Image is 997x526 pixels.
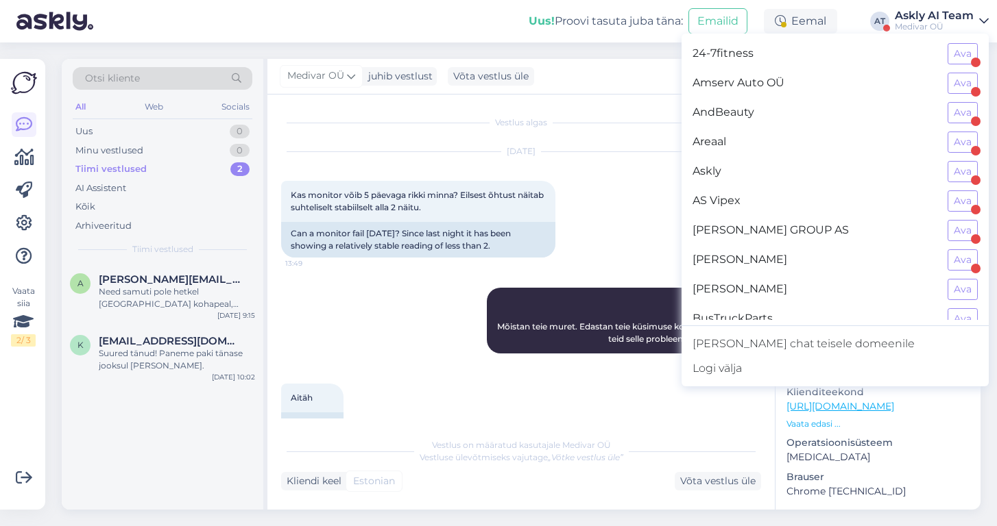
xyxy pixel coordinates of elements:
span: AndBeauty [693,102,937,123]
a: [URL][DOMAIN_NAME] [786,400,894,412]
button: Ava [948,308,978,329]
div: Tiimi vestlused [75,162,147,176]
div: Arhiveeritud [75,219,132,233]
span: Kristikirsip@gmail.com [99,335,241,347]
div: Socials [219,98,252,116]
p: Brauser [786,470,970,484]
div: 0 [230,144,250,158]
div: Can a monitor fail [DATE]? Since last night it has been showing a relatively stable reading of le... [281,222,555,258]
span: Amserv Auto OÜ [693,73,937,94]
span: Otsi kliente [85,71,140,86]
span: Medivar OÜ [287,68,344,84]
div: Vestlus algas [281,116,761,129]
span: a [77,278,84,288]
div: Web [142,98,166,116]
p: Klienditeekond [786,385,970,399]
span: Vestluse ülevõtmiseks vajutage [420,452,623,462]
p: Chrome [TECHNICAL_ID] [786,484,970,499]
div: AT [870,12,889,31]
span: allan@expressline.ee [99,273,241,286]
a: [PERSON_NAME] chat teisele domeenile [682,331,989,356]
div: Logi välja [682,356,989,381]
button: Ava [948,43,978,64]
div: Kliendi keel [281,474,341,488]
div: Askly AI Team [895,10,974,21]
div: Võta vestlus üle [448,67,534,86]
div: 2 [230,162,250,176]
span: Vestlus on määratud kasutajale Medivar OÜ [432,440,611,450]
div: Uus [75,125,93,138]
span: [PERSON_NAME] GROUP AS [693,220,937,241]
div: AI Assistent [75,181,126,195]
div: All [73,98,88,116]
span: 13:49 [285,258,337,268]
div: Eemal [764,9,837,34]
button: Emailid [688,8,747,34]
button: Ava [948,102,978,123]
p: [MEDICAL_DATA] [786,450,970,464]
div: Medivar OÜ [895,21,974,32]
button: Ava [948,190,978,212]
p: Vaata edasi ... [786,418,970,430]
div: 2 / 3 [11,334,36,347]
div: Suured tänud! Paneme paki tänase jooksul [PERSON_NAME]. [99,347,255,372]
span: AS Vipex [693,190,937,212]
span: [PERSON_NAME] [693,279,937,300]
div: 0 [230,125,250,138]
button: Ava [948,161,978,182]
button: Ava [948,220,978,241]
button: Ava [948,279,978,300]
span: Askly [693,161,937,182]
p: Operatsioonisüsteem [786,436,970,450]
span: Kas monitor võib 5 päevaga rikki minna? Eilsest õhtust näitab suhteliselt stabiilselt alla 2 näitu. [291,190,546,212]
img: Askly Logo [11,70,37,96]
span: [PERSON_NAME] [693,249,937,271]
span: BusTruckParts [693,308,937,329]
span: K [77,340,84,350]
span: 24-7fitness [693,43,937,64]
button: Ava [948,249,978,271]
div: Kõik [75,200,95,214]
div: Minu vestlused [75,144,143,158]
div: [DATE] [281,145,761,158]
span: Areaal [693,131,937,153]
button: Ava [948,73,978,94]
a: Askly AI TeamMedivar OÜ [895,10,989,32]
div: juhib vestlust [363,69,433,84]
b: Uus! [529,14,555,27]
span: Aitäh [291,392,313,403]
i: „Võtke vestlus üle” [548,452,623,462]
div: Vaata siia [11,285,36,347]
button: Ava [948,131,978,153]
span: Estonian [353,474,395,488]
div: Proovi tasuta juba täna: [529,13,683,29]
div: Võta vestlus üle [675,472,761,490]
div: [DATE] 9:15 [217,310,255,321]
div: Need samuti pole hetkel [GEOGRAPHIC_DATA] kohapeal, saaksime teile soovikorral kulleriga saata. [99,286,255,310]
div: Thank you [281,412,344,436]
span: Tiimi vestlused [132,243,193,255]
div: [DATE] 10:02 [212,372,255,382]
